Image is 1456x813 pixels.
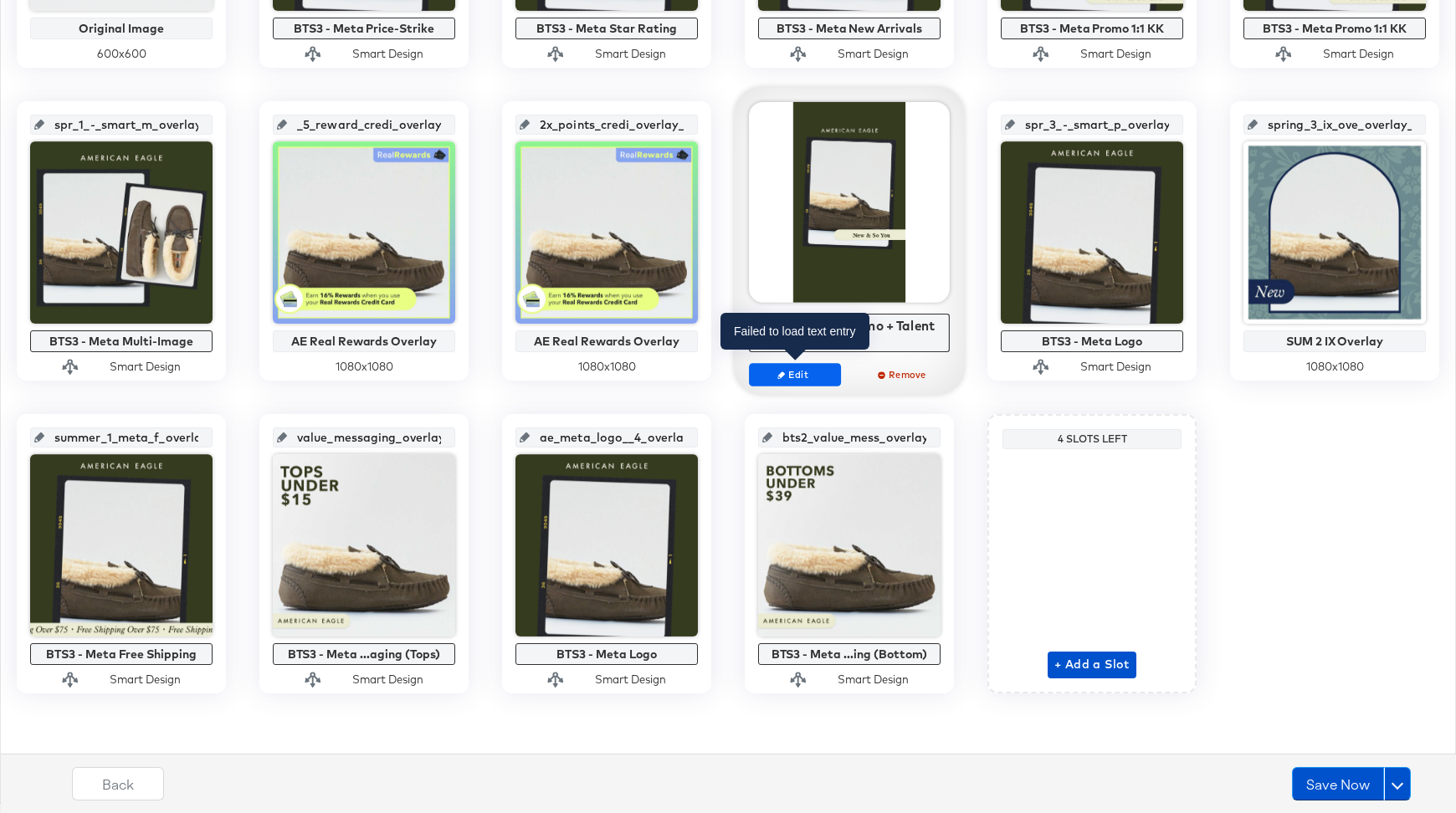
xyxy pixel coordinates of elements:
[110,359,181,375] div: Smart Design
[515,359,698,375] div: 1080 x 1080
[30,46,213,62] div: 600 x 600
[1007,432,1177,446] div: 4 Slots Left
[1080,359,1151,375] div: Smart Design
[1248,335,1422,348] div: SUM 2 IX Overlay
[34,647,208,661] div: BTS3 - Meta Free Shipping
[520,22,694,35] div: BTS3 - Meta Star Rating
[858,363,950,386] button: Remove
[762,647,936,661] div: BTS3 - Meta ...ing (Bottom)
[756,368,833,381] span: Edit
[1248,22,1422,35] div: BTS3 - Meta Promo 1:1 KK
[520,335,694,348] div: AE Real Rewards Overlay
[277,647,451,661] div: BTS3 - Meta ...aging (Tops)
[1005,335,1179,348] div: BTS3 - Meta Logo
[277,335,451,348] div: AE Real Rewards Overlay
[865,368,942,381] span: Remove
[595,46,666,62] div: Smart Design
[34,22,208,35] div: Original Image
[1048,652,1136,678] button: + Add a Slot
[1054,654,1130,675] span: + Add a Slot
[273,359,455,375] div: 1080 x 1080
[110,672,181,688] div: Smart Design
[352,46,423,62] div: Smart Design
[34,335,208,348] div: BTS3 - Meta Multi-Image
[838,46,909,62] div: Smart Design
[1243,359,1426,375] div: 1080 x 1080
[352,672,423,688] div: Smart Design
[749,363,841,386] button: Edit
[1323,46,1394,62] div: Smart Design
[595,672,666,688] div: Smart Design
[1005,22,1179,35] div: BTS3 - Meta Promo 1:1 KK
[1080,46,1151,62] div: Smart Design
[1292,767,1384,800] button: Save Now
[838,672,909,688] div: Smart Design
[277,22,451,35] div: BTS3 - Meta Price-Strike
[72,767,164,800] button: Back
[762,22,936,35] div: BTS3 - Meta New Arrivals
[520,647,694,661] div: BTS3 - Meta Logo
[754,318,946,347] div: BTS3 - Meta Promo + Talent 9:16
